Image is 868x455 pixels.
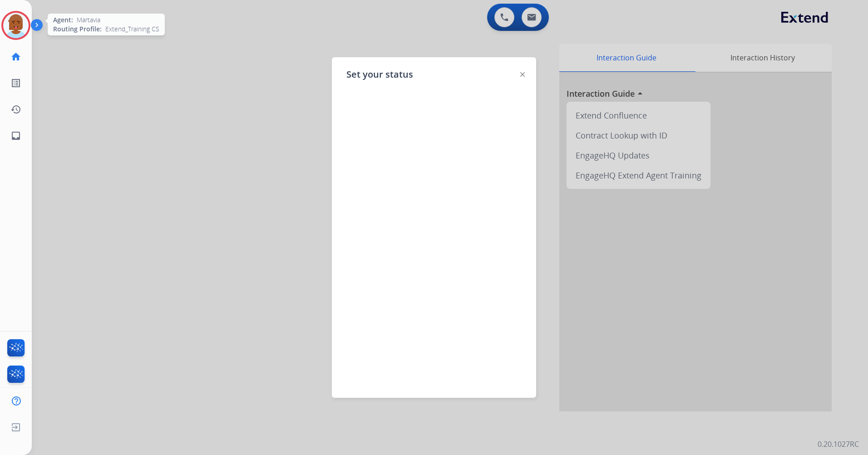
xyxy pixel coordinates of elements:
span: Set your status [346,68,413,81]
img: avatar [3,13,29,38]
span: Martavia [77,15,100,25]
span: Extend_Training CS [105,25,159,34]
mat-icon: history [10,104,21,115]
mat-icon: inbox [10,130,21,141]
span: Agent: [53,15,73,25]
mat-icon: home [10,51,21,62]
mat-icon: list_alt [10,78,21,89]
span: Routing Profile: [53,25,102,34]
p: 0.20.1027RC [818,439,859,450]
img: close-button [520,72,525,77]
